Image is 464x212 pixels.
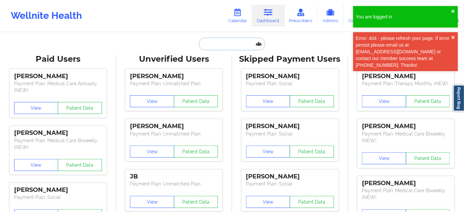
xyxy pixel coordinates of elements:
button: Patient Data [58,102,102,114]
p: Payment Plan : Social [246,130,334,137]
div: [PERSON_NAME] [130,122,218,130]
div: Skipped Payment Users [237,54,343,64]
button: close [451,35,455,40]
p: Payment Plan : Medical Care Biweekly (NEW) [362,187,450,201]
p: Payment Plan : Unmatched Plan [130,80,218,87]
button: View [130,146,174,158]
button: Patient Data [174,146,218,158]
button: View [130,196,174,208]
button: View [362,95,406,107]
div: [PERSON_NAME] [362,179,450,187]
button: Patient Data [290,196,334,208]
button: close [451,9,455,14]
p: Payment Plan : Medical Care Biweekly (NEW) [362,130,450,144]
p: Payment Plan : Social [14,194,102,201]
div: [PERSON_NAME] [130,72,218,80]
a: Admins [317,5,343,27]
div: Unverified Users [121,54,228,64]
button: Patient Data [290,95,334,107]
button: Patient Data [174,95,218,107]
div: [PERSON_NAME] [246,122,334,130]
p: Payment Plan : Unmatched Plan [130,130,218,137]
p: Payment Plan : Social [246,80,334,87]
div: [PERSON_NAME] [246,72,334,80]
button: Patient Data [406,152,450,164]
div: [PERSON_NAME] [362,122,450,130]
div: [PERSON_NAME] [14,72,102,80]
a: Prescribers [284,5,318,27]
button: Patient Data [174,196,218,208]
div: [PERSON_NAME] [14,129,102,137]
button: View [246,95,290,107]
div: You are logged in [356,13,451,20]
div: Error: 404 - please refresh your page. If error persist please email us at [EMAIL_ADDRESS][DOMAIN... [356,35,451,68]
button: View [246,146,290,158]
button: View [246,196,290,208]
div: [PERSON_NAME] [246,173,334,180]
button: View [362,152,406,164]
button: Patient Data [406,95,450,107]
p: Payment Plan : Social [246,180,334,187]
a: Dashboard [252,5,284,27]
a: Coaches [343,5,371,27]
p: Payment Plan : Unmatched Plan [130,180,218,187]
a: Calendar [223,5,252,27]
button: Patient Data [58,159,102,171]
button: View [14,159,58,171]
a: Report Bug [453,85,464,111]
p: Payment Plan : Therapy Monthly (NEW) [362,80,450,87]
div: [PERSON_NAME] [14,186,102,194]
div: JB [130,173,218,180]
p: Payment Plan : Medical Care Annually (NEW) [14,80,102,94]
div: Paid Users [5,54,111,64]
button: View [14,102,58,114]
button: Patient Data [290,146,334,158]
p: Payment Plan : Medical Care Biweekly (NEW) [14,137,102,151]
button: View [130,95,174,107]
